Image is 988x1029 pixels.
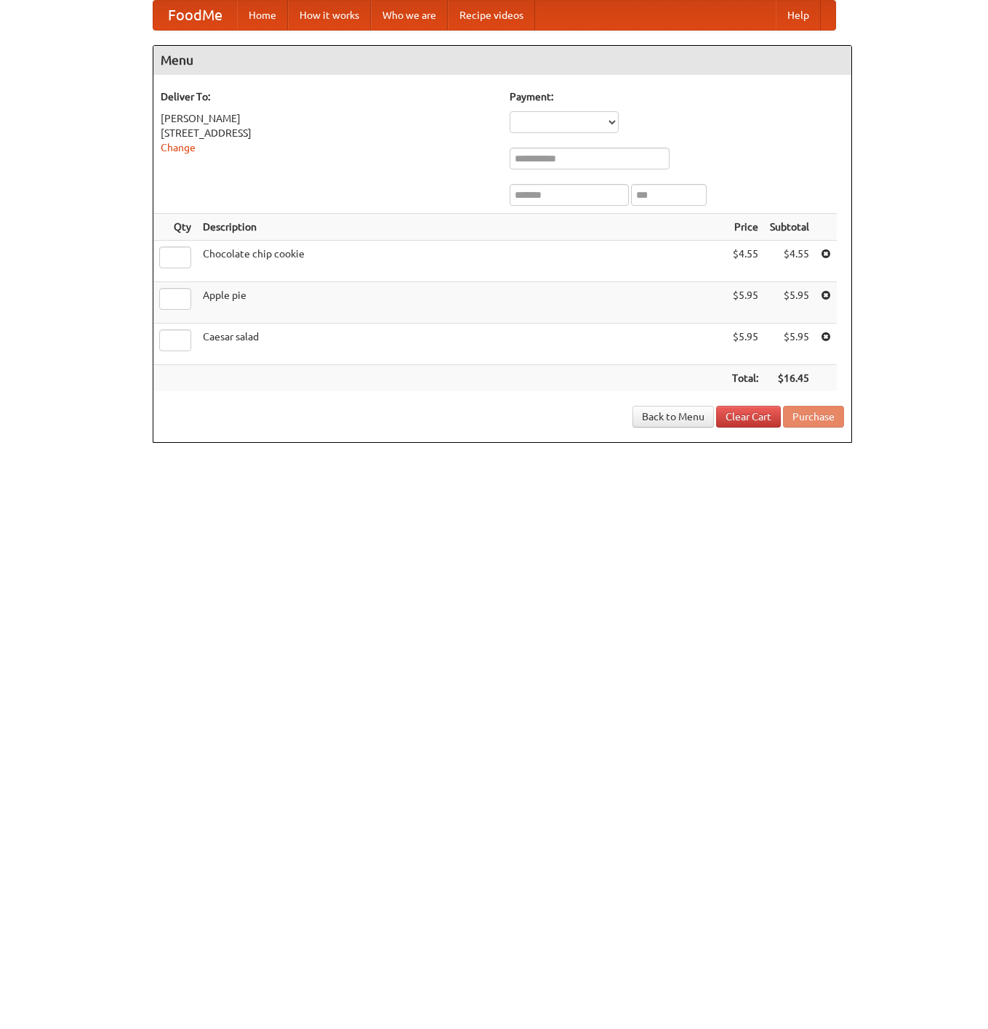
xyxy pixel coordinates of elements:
[153,214,197,241] th: Qty
[764,324,815,365] td: $5.95
[237,1,288,30] a: Home
[716,406,781,428] a: Clear Cart
[197,214,726,241] th: Description
[153,1,237,30] a: FoodMe
[161,111,495,126] div: [PERSON_NAME]
[448,1,535,30] a: Recipe videos
[153,46,851,75] h4: Menu
[632,406,714,428] a: Back to Menu
[510,89,844,104] h5: Payment:
[288,1,371,30] a: How it works
[197,282,726,324] td: Apple pie
[764,365,815,392] th: $16.45
[726,365,764,392] th: Total:
[161,126,495,140] div: [STREET_ADDRESS]
[726,282,764,324] td: $5.95
[764,282,815,324] td: $5.95
[161,142,196,153] a: Change
[726,324,764,365] td: $5.95
[764,241,815,282] td: $4.55
[197,324,726,365] td: Caesar salad
[726,214,764,241] th: Price
[783,406,844,428] button: Purchase
[371,1,448,30] a: Who we are
[726,241,764,282] td: $4.55
[764,214,815,241] th: Subtotal
[776,1,821,30] a: Help
[161,89,495,104] h5: Deliver To:
[197,241,726,282] td: Chocolate chip cookie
